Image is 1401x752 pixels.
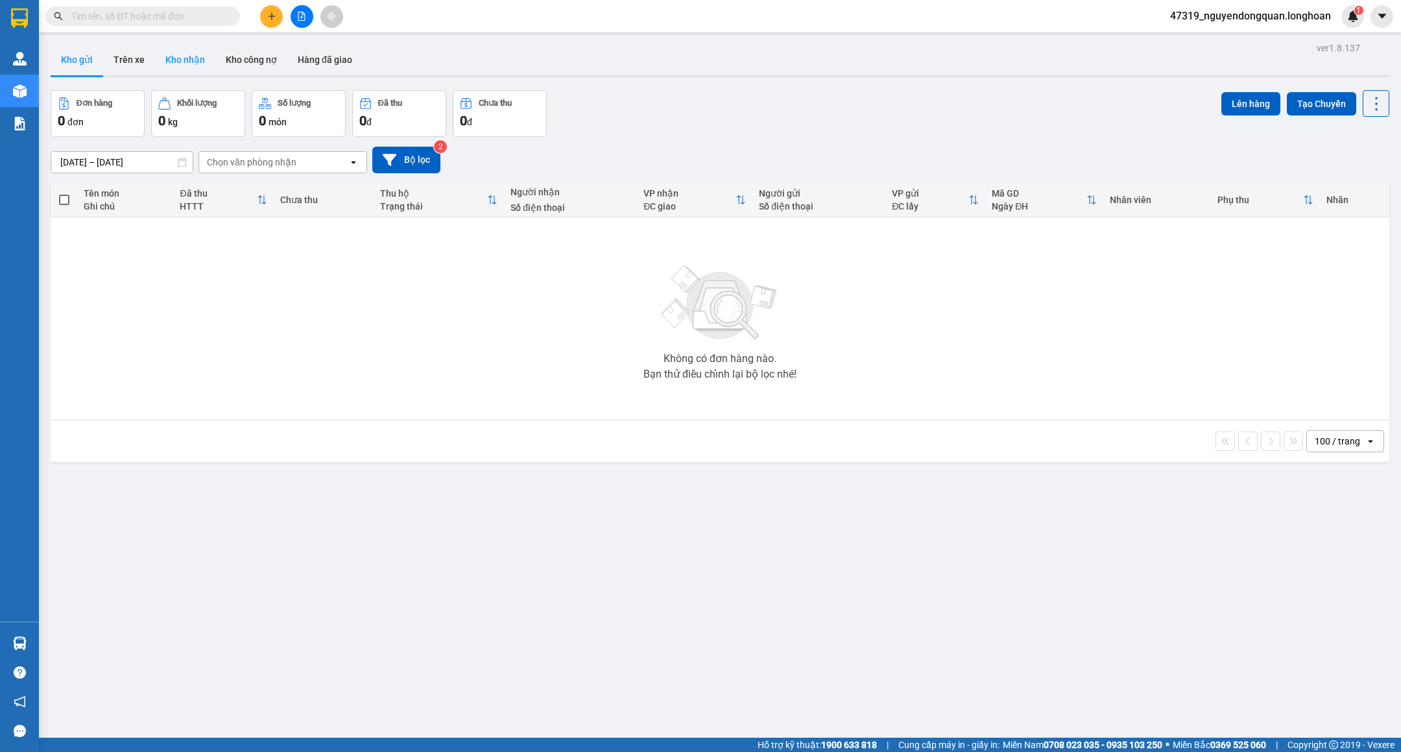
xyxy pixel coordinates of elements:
div: VP nhận [643,188,736,199]
div: Số lượng [278,99,311,108]
span: 0 [259,113,266,128]
span: | [1276,738,1278,752]
button: caret-down [1371,5,1393,28]
button: Tạo Chuyến [1287,92,1356,115]
img: warehouse-icon [13,52,27,66]
div: Chưa thu [479,99,512,108]
div: Thu hộ [380,188,487,199]
input: Tìm tên, số ĐT hoặc mã đơn [71,9,224,23]
img: warehouse-icon [13,84,27,98]
button: Hàng đã giao [287,44,363,75]
span: question-circle [14,666,26,679]
span: plus [267,12,276,21]
span: 1 [1356,6,1361,15]
span: Cung cấp máy in - giấy in: [898,738,1000,752]
span: 0 [158,113,165,128]
span: 0 [359,113,366,128]
div: Phụ thu [1217,195,1303,205]
div: ver 1.8.137 [1317,41,1360,55]
strong: 1900 633 818 [821,740,877,750]
div: Trạng thái [380,201,487,212]
th: Toggle SortBy [374,183,504,217]
th: Toggle SortBy [985,183,1103,217]
span: ⚪️ [1166,742,1169,747]
th: Toggle SortBy [885,183,985,217]
span: | [887,738,889,752]
div: 100 / trang [1315,435,1360,448]
span: notification [14,696,26,708]
span: đ [366,117,372,127]
div: Mã GD [992,188,1086,199]
div: Đã thu [180,188,256,199]
th: Toggle SortBy [173,183,273,217]
span: aim [327,12,336,21]
div: Đã thu [378,99,402,108]
strong: 0708 023 035 - 0935 103 250 [1044,740,1162,750]
span: Miền Nam [1003,738,1162,752]
img: icon-new-feature [1347,10,1359,22]
button: Kho công nợ [215,44,287,75]
button: plus [260,5,283,28]
div: Khối lượng [177,99,217,108]
div: Số điện thoại [510,202,630,213]
svg: open [1365,436,1376,446]
sup: 1 [1354,6,1363,15]
div: Ghi chú [84,201,167,212]
div: Tên món [84,188,167,199]
span: search [54,12,63,21]
svg: open [348,157,359,167]
span: đ [467,117,472,127]
span: 47319_nguyendongquan.longhoan [1160,8,1341,24]
button: file-add [291,5,313,28]
th: Toggle SortBy [1211,183,1320,217]
div: Số điện thoại [759,201,879,212]
button: Trên xe [103,44,155,75]
span: Hỗ trợ kỹ thuật: [758,738,877,752]
span: message [14,725,26,737]
span: đơn [67,117,84,127]
button: Lên hàng [1221,92,1280,115]
div: Chưa thu [280,195,367,205]
div: Người nhận [510,187,630,197]
div: Không có đơn hàng nào. [664,354,776,364]
span: copyright [1329,740,1338,749]
input: Select a date range. [51,152,193,173]
div: Nhân viên [1110,195,1204,205]
div: Đơn hàng [77,99,112,108]
button: Kho nhận [155,44,215,75]
span: món [269,117,287,127]
button: Bộ lọc [372,147,440,173]
div: Nhãn [1326,195,1383,205]
button: Đã thu0đ [352,90,446,137]
div: Chọn văn phòng nhận [207,156,296,169]
div: VP gửi [892,188,968,199]
button: aim [320,5,343,28]
span: file-add [297,12,306,21]
img: warehouse-icon [13,637,27,650]
div: Người gửi [759,188,879,199]
button: Đơn hàng0đơn [51,90,145,137]
span: 0 [58,113,65,128]
sup: 2 [434,140,447,153]
span: kg [168,117,178,127]
button: Kho gửi [51,44,103,75]
button: Khối lượng0kg [151,90,245,137]
div: Ngày ĐH [992,201,1086,212]
img: solution-icon [13,117,27,130]
span: Miền Bắc [1173,738,1266,752]
div: ĐC lấy [892,201,968,212]
img: logo-vxr [11,8,28,28]
button: Chưa thu0đ [453,90,547,137]
th: Toggle SortBy [637,183,752,217]
span: caret-down [1376,10,1388,22]
div: HTTT [180,201,256,212]
span: 0 [460,113,467,128]
div: ĐC giao [643,201,736,212]
button: Số lượng0món [252,90,346,137]
div: Bạn thử điều chỉnh lại bộ lọc nhé! [643,369,796,380]
img: svg+xml;base64,PHN2ZyBjbGFzcz0ibGlzdC1wbHVnX19zdmciIHhtbG5zPSJodHRwOi8vd3d3LnczLm9yZy8yMDAwL3N2Zy... [655,258,785,348]
strong: 0369 525 060 [1210,740,1266,750]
